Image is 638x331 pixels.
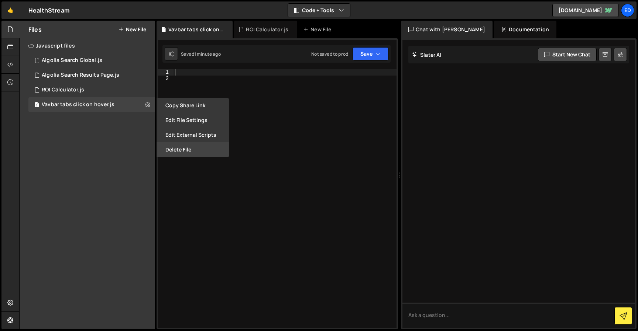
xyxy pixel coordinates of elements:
div: Algolia Search Global.js [42,57,102,64]
div: 1 [158,69,174,76]
div: 16443/44537.js [28,83,155,97]
div: Saved [181,51,221,57]
a: [DOMAIN_NAME] [552,4,619,17]
button: Edit External Scripts [157,128,229,142]
h2: Files [28,25,42,34]
div: Vavbar tabs click on hover.js [42,101,114,108]
h2: Slater AI [412,51,442,58]
div: Javascript files [20,38,155,53]
a: 🤙 [1,1,20,19]
button: Delete File [157,142,229,157]
a: Ed [621,4,634,17]
div: 16443/47156.js [28,53,155,68]
div: Documentation [494,21,556,38]
div: HealthStream [28,6,69,15]
div: Chat with [PERSON_NAME] [401,21,493,38]
div: Vavbar tabs click on hover.js [168,26,224,33]
button: Start new chat [538,48,597,61]
button: Code + Tools [288,4,350,17]
span: 1 [35,102,39,108]
div: New File [303,26,334,33]
button: Save [353,47,388,60]
div: ROI Calculator.js [246,26,288,33]
button: New File [119,27,146,32]
button: Edit File Settings [157,113,229,128]
div: Algolia Search Results Page.js [42,72,119,79]
div: Not saved to prod [311,51,348,57]
div: 2 [158,76,174,82]
button: Copy share link [157,98,229,113]
div: ROI Calculator.js [42,87,84,93]
div: 16443/47157.js [28,68,155,83]
div: 1 minute ago [194,51,221,57]
div: 16443/45414.js [28,97,155,112]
